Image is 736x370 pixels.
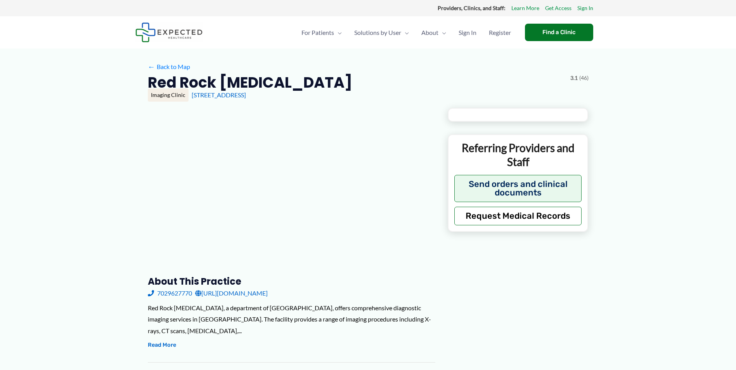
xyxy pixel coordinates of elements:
div: Imaging Clinic [148,88,189,102]
h2: Red Rock [MEDICAL_DATA] [148,73,352,92]
a: Sign In [452,19,483,46]
a: Solutions by UserMenu Toggle [348,19,415,46]
span: For Patients [301,19,334,46]
span: (46) [579,73,589,83]
span: ← [148,63,155,70]
h3: About this practice [148,275,435,287]
span: About [421,19,438,46]
a: Learn More [511,3,539,13]
a: [STREET_ADDRESS] [192,91,246,99]
button: Read More [148,341,176,350]
span: Menu Toggle [438,19,446,46]
a: Sign In [577,3,593,13]
img: Expected Healthcare Logo - side, dark font, small [135,22,203,42]
button: Request Medical Records [454,207,582,225]
a: Find a Clinic [525,24,593,41]
strong: Providers, Clinics, and Staff: [438,5,506,11]
a: Get Access [545,3,571,13]
a: ←Back to Map [148,61,190,73]
span: Register [489,19,511,46]
button: Send orders and clinical documents [454,175,582,202]
a: For PatientsMenu Toggle [295,19,348,46]
span: Menu Toggle [401,19,409,46]
span: Solutions by User [354,19,401,46]
p: Referring Providers and Staff [454,141,582,169]
nav: Primary Site Navigation [295,19,517,46]
a: 7029627770 [148,287,192,299]
span: 3.1 [570,73,578,83]
span: Menu Toggle [334,19,342,46]
a: AboutMenu Toggle [415,19,452,46]
div: Red Rock [MEDICAL_DATA], a department of [GEOGRAPHIC_DATA], offers comprehensive diagnostic imagi... [148,302,435,337]
a: [URL][DOMAIN_NAME] [195,287,268,299]
a: Register [483,19,517,46]
span: Sign In [459,19,476,46]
